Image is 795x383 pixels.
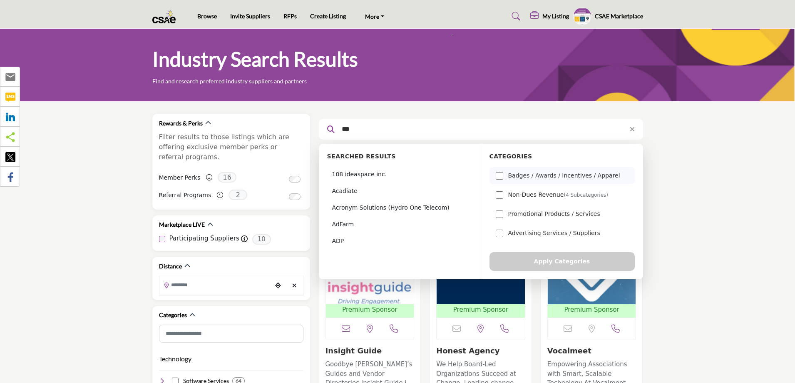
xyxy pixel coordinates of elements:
[159,132,303,162] p: Filter results to those listings which are offering exclusive member perks or referral programs.
[272,277,284,295] div: Choose your current location
[289,176,301,183] input: Switch to Member Perks
[310,13,346,20] a: Create Listing
[159,277,272,293] input: Search Location
[547,346,591,355] a: Vocalmeet
[489,252,635,271] button: Apply Categories
[283,13,297,20] a: RFPs
[159,119,203,128] h2: Rewards & Perks
[325,346,382,355] a: Insight Guide
[508,210,629,218] span: Promotional Products / Services
[218,172,236,183] span: 16
[152,10,180,23] img: Site Logo
[436,346,525,355] h3: Honest Agency
[288,277,301,295] div: Clear search location
[327,217,470,232] div: AdFarm
[159,262,182,270] h2: Distance
[573,7,591,25] button: Show hide supplier dropdown
[342,305,397,315] span: Premium Sponsor
[230,13,270,20] a: Invite Suppliers
[547,346,636,355] h3: Vocalmeet
[508,190,629,199] span: Non-Dues Revenue
[564,305,619,315] span: Premium Sponsor
[159,325,303,343] input: Search Category
[453,305,508,315] span: Premium Sponsor
[504,10,526,23] a: Search
[159,170,201,185] label: Member Perks
[564,191,608,199] span: (4 Subcategories)
[252,234,271,245] span: 10
[327,184,470,198] div: Acadiate
[229,190,247,200] span: 2
[159,220,205,229] h2: Marketplace LIVE
[159,188,211,203] label: Referral Programs
[542,13,569,20] h5: My Listing
[289,193,301,200] input: Switch to Referral Programs
[595,12,643,20] h5: CSAE Marketplace
[152,77,307,85] p: Find and research preferred industry suppliers and partners
[159,354,191,364] button: Technology
[508,171,629,180] span: Badges / Awards / Incentives / Apparel
[489,152,635,161] div: Categories
[159,236,165,242] input: Participating Suppliers checkbox
[159,311,187,319] h2: Categories
[169,234,239,243] label: Participating Suppliers
[327,200,470,215] div: Acronym Solutions (Hydro One Telecom)
[325,346,415,355] h3: Insight Guide
[508,229,629,238] span: Advertising Services / Suppliers
[436,346,499,355] a: Honest Agency
[530,11,569,21] div: My Listing
[327,152,472,161] div: Searched Results
[152,46,358,72] h1: Industry Search Results
[359,10,390,22] a: More
[327,167,470,182] div: 108 ideaspace inc.
[327,234,470,248] div: ADP
[197,13,217,20] a: Browse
